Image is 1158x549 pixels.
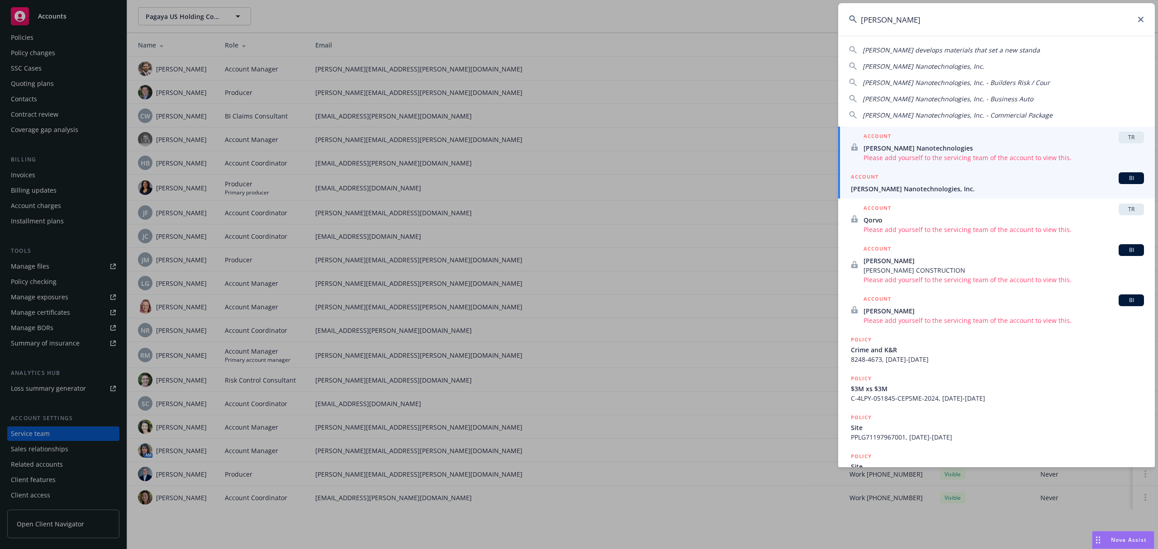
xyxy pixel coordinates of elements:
span: BI [1122,296,1140,304]
span: Please add yourself to the servicing team of the account to view this. [864,153,1144,162]
span: BI [1122,246,1140,254]
input: Search... [838,3,1155,36]
button: Nova Assist [1092,531,1154,549]
h5: POLICY [851,335,872,344]
span: [PERSON_NAME] Nanotechnologies, Inc. - Commercial Package [863,111,1053,119]
a: ACCOUNTBI[PERSON_NAME][PERSON_NAME] CONSTRUCTIONPlease add yourself to the servicing team of the ... [838,239,1155,289]
span: TR [1122,205,1140,213]
span: C-4LPY-051845-CEPSME-2024, [DATE]-[DATE] [851,393,1144,403]
a: POLICY$3M xs $3MC-4LPY-051845-CEPSME-2024, [DATE]-[DATE] [838,369,1155,408]
h5: POLICY [851,452,872,461]
span: TR [1122,133,1140,142]
a: ACCOUNTTRQorvoPlease add yourself to the servicing team of the account to view this. [838,199,1155,239]
h5: ACCOUNT [864,294,891,305]
span: PPLG71197967001, [DATE]-[DATE] [851,432,1144,442]
h5: POLICY [851,413,872,422]
span: [PERSON_NAME] Nanotechnologies [864,143,1144,153]
span: [PERSON_NAME] [864,256,1144,265]
span: Site [851,423,1144,432]
span: Qorvo [864,215,1144,225]
span: [PERSON_NAME] CONSTRUCTION [864,265,1144,275]
span: Please add yourself to the servicing team of the account to view this. [864,275,1144,284]
a: POLICYSite [838,447,1155,486]
span: Nova Assist [1111,536,1147,544]
span: Please add yourself to the servicing team of the account to view this. [864,225,1144,234]
h5: ACCOUNT [864,132,891,142]
a: ACCOUNTBI[PERSON_NAME] Nanotechnologies, Inc. [838,167,1155,199]
span: Site [851,462,1144,471]
h5: ACCOUNT [851,172,878,183]
a: ACCOUNTBI[PERSON_NAME]Please add yourself to the servicing team of the account to view this. [838,289,1155,330]
span: [PERSON_NAME] [864,306,1144,316]
span: Please add yourself to the servicing team of the account to view this. [864,316,1144,325]
span: BI [1122,174,1140,182]
a: ACCOUNTTR[PERSON_NAME] NanotechnologiesPlease add yourself to the servicing team of the account t... [838,127,1155,167]
span: [PERSON_NAME] Nanotechnologies, Inc. - Builders Risk / Cour [863,78,1050,87]
a: POLICYSitePPLG71197967001, [DATE]-[DATE] [838,408,1155,447]
span: [PERSON_NAME] Nanotechnologies, Inc. - Business Auto [863,95,1033,103]
span: [PERSON_NAME] develops materials that set a new standa [863,46,1040,54]
span: [PERSON_NAME] Nanotechnologies, Inc. [863,62,984,71]
span: [PERSON_NAME] Nanotechnologies, Inc. [851,184,1144,194]
div: Drag to move [1092,531,1104,549]
a: POLICYCrime and K&R8248-4673, [DATE]-[DATE] [838,330,1155,369]
span: 8248-4673, [DATE]-[DATE] [851,355,1144,364]
span: $3M xs $3M [851,384,1144,393]
h5: ACCOUNT [864,244,891,255]
h5: ACCOUNT [864,204,891,214]
h5: POLICY [851,374,872,383]
span: Crime and K&R [851,345,1144,355]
